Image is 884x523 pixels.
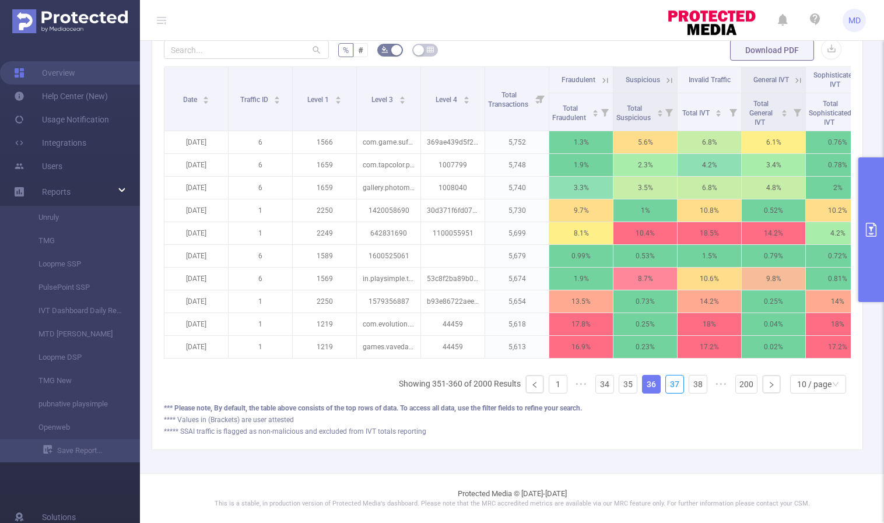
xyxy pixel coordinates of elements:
[562,76,595,84] span: Fraudulent
[427,46,434,53] i: icon: table
[661,93,677,131] i: Filter menu
[613,222,677,244] p: 10.4%
[293,336,356,358] p: 1219
[485,290,549,313] p: 5,654
[12,9,128,33] img: Protected Media
[742,199,805,222] p: 0.52%
[657,108,663,111] i: icon: caret-up
[813,71,856,89] span: Sophisticated IVT
[335,94,342,101] div: Sort
[797,375,832,393] div: 10 / page
[23,346,126,369] a: Loopme DSP
[358,45,363,55] span: #
[23,229,126,252] a: TMG
[164,313,228,335] p: [DATE]
[229,245,292,267] p: 6
[666,375,683,393] a: 37
[678,177,741,199] p: 6.8%
[229,268,292,290] p: 6
[229,222,292,244] p: 1
[806,154,869,176] p: 0.78%
[42,180,71,203] a: Reports
[613,268,677,290] p: 8.7%
[421,199,485,222] p: 30d371f6fd07483183d75d4474c2508f
[549,245,613,267] p: 0.99%
[848,9,861,32] span: MD
[762,375,781,394] li: Next Page
[531,381,538,388] i: icon: left
[742,245,805,267] p: 0.79%
[592,112,598,115] i: icon: caret-down
[203,99,209,103] i: icon: caret-down
[371,96,395,104] span: Level 3
[736,375,757,393] a: 200
[613,336,677,358] p: 0.23%
[485,177,549,199] p: 5,740
[781,112,788,115] i: icon: caret-down
[399,99,405,103] i: icon: caret-down
[549,313,613,335] p: 17.8%
[485,131,549,153] p: 5,752
[712,375,731,394] span: •••
[293,313,356,335] p: 1219
[549,199,613,222] p: 9.7%
[742,131,805,153] p: 6.1%
[23,369,126,392] a: TMG New
[23,276,126,299] a: PulsePoint SSP
[357,199,420,222] p: 1420058690
[549,375,567,394] li: 1
[399,94,405,98] i: icon: caret-up
[549,222,613,244] p: 8.1%
[626,76,660,84] span: Suspicious
[229,177,292,199] p: 6
[742,313,805,335] p: 0.04%
[735,375,757,394] li: 200
[806,313,869,335] p: 18%
[164,154,228,176] p: [DATE]
[485,154,549,176] p: 5,748
[14,131,86,155] a: Integrations
[809,100,851,127] span: Total Sophisticated IVT
[549,268,613,290] p: 1.9%
[806,245,869,267] p: 0.72%
[613,199,677,222] p: 1%
[164,40,329,59] input: Search...
[43,439,140,462] a: Save Report...
[806,131,869,153] p: 0.76%
[616,104,653,122] span: Total Suspicious
[164,131,228,153] p: [DATE]
[689,76,731,84] span: Invalid Traffic
[485,222,549,244] p: 5,699
[421,154,485,176] p: 1007799
[678,154,741,176] p: 4.2%
[806,268,869,290] p: 0.81%
[613,154,677,176] p: 2.3%
[485,336,549,358] p: 5,613
[678,131,741,153] p: 6.8%
[549,154,613,176] p: 1.9%
[293,245,356,267] p: 1589
[768,381,775,388] i: icon: right
[682,109,711,117] span: Total IVT
[421,290,485,313] p: b93e86722aee4b0fb5fb65ca0685a18c
[613,131,677,153] p: 5.6%
[613,245,677,267] p: 0.53%
[715,108,722,111] i: icon: caret-up
[23,416,126,439] a: Openweb
[572,375,591,394] li: Previous 5 Pages
[164,268,228,290] p: [DATE]
[357,154,420,176] p: com.tapcolor.puzzle.sort.goods.match.triple
[549,290,613,313] p: 13.5%
[274,99,280,103] i: icon: caret-down
[293,222,356,244] p: 2249
[14,155,62,178] a: Users
[307,96,331,104] span: Level 1
[678,245,741,267] p: 1.5%
[14,61,75,85] a: Overview
[678,268,741,290] p: 10.6%
[421,336,485,358] p: 44459
[273,94,280,101] div: Sort
[678,336,741,358] p: 17.2%
[572,375,591,394] span: •••
[357,313,420,335] p: com.evolution.hyper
